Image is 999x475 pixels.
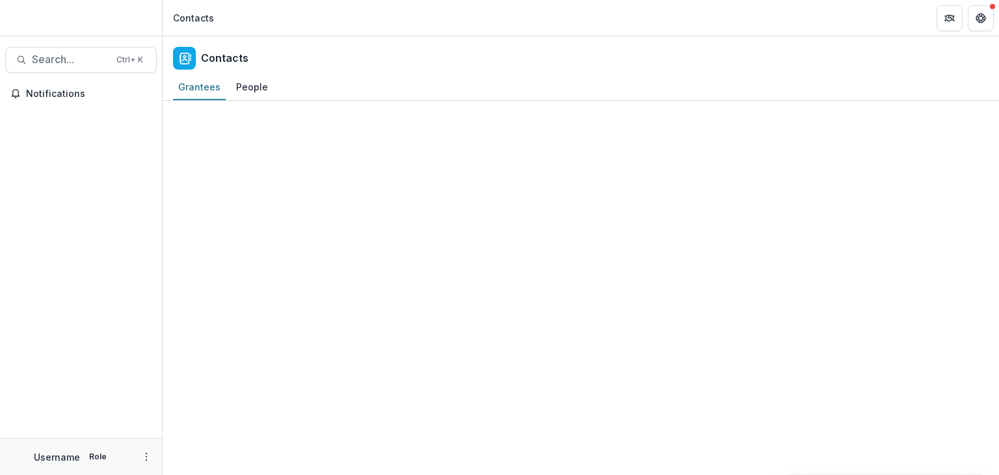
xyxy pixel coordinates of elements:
[173,75,226,100] a: Grantees
[168,8,219,27] nav: breadcrumb
[173,11,214,25] div: Contacts
[173,77,226,96] div: Grantees
[85,451,111,463] p: Role
[5,47,157,73] button: Search...
[26,88,152,100] span: Notifications
[968,5,994,31] button: Get Help
[231,77,273,96] div: People
[114,53,146,67] div: Ctrl + K
[34,450,80,464] p: Username
[139,449,154,465] button: More
[5,83,157,104] button: Notifications
[231,75,273,100] a: People
[32,53,109,66] span: Search...
[201,52,248,64] h2: Contacts
[937,5,963,31] button: Partners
